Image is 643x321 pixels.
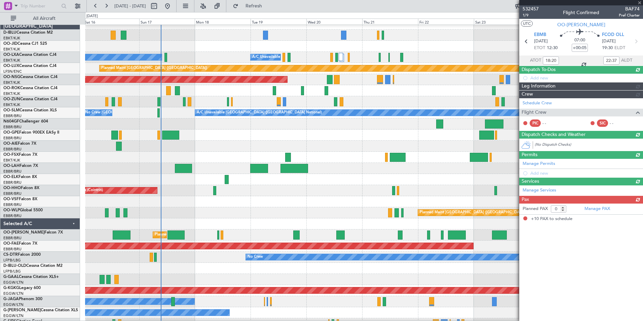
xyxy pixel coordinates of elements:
[3,208,43,212] a: OO-WLPGlobal 5500
[3,147,22,152] a: EBBR/BRU
[195,19,251,25] div: Mon 18
[3,275,59,279] a: G-GAALCessna Citation XLS+
[418,19,474,25] div: Fri 22
[197,108,322,118] div: A/C Unavailable [GEOGRAPHIC_DATA] ([GEOGRAPHIC_DATA] National)
[3,191,22,196] a: EBBR/BRU
[362,19,418,25] div: Thu 21
[3,264,26,268] span: D-IBLU-OLD
[3,64,19,68] span: OO-LUX
[3,175,18,179] span: OO-ELK
[3,213,22,218] a: EBBR/BRU
[530,57,541,64] span: ATOT
[17,16,71,21] span: All Aircraft
[523,12,539,18] span: 1/9
[240,4,268,8] span: Refresh
[86,13,98,19] div: [DATE]
[3,197,37,201] a: OO-VSFFalcon 8X
[3,286,41,290] a: G-KGKGLegacy 600
[3,119,19,123] span: N604GF
[3,286,19,290] span: G-KGKG
[252,52,280,62] div: A/C Unavailable
[3,102,20,107] a: EBKT/KJK
[3,308,78,312] a: G-[PERSON_NAME]Cessna Citation XLS
[3,69,22,74] a: LFSN/ENC
[3,97,20,101] span: OO-ZUN
[3,42,17,46] span: OO-JID
[3,164,20,168] span: OO-LAH
[619,5,640,12] span: BAF74
[602,38,616,45] span: [DATE]
[3,91,20,96] a: EBKT/KJK
[248,252,263,262] div: No Crew
[3,142,18,146] span: OO-AIE
[3,158,20,163] a: EBKT/KJK
[3,269,21,274] a: LFPB/LBG
[3,131,19,135] span: OO-GPE
[3,164,38,168] a: OO-LAHFalcon 7X
[3,142,36,146] a: OO-AIEFalcon 7X
[3,131,59,135] a: OO-GPEFalcon 900EX EASy II
[3,53,19,57] span: OO-LXA
[85,108,198,118] div: No Crew [GEOGRAPHIC_DATA] ([GEOGRAPHIC_DATA] National)
[83,19,139,25] div: Sat 16
[534,38,548,45] span: [DATE]
[474,19,530,25] div: Sat 23
[3,297,42,301] a: G-JAGAPhenom 300
[3,208,20,212] span: OO-WLP
[3,58,20,63] a: EBKT/KJK
[3,97,58,101] a: OO-ZUNCessna Citation CJ4
[306,19,362,25] div: Wed 20
[21,1,59,11] input: Trip Number
[3,308,41,312] span: G-[PERSON_NAME]
[3,230,63,235] a: OO-[PERSON_NAME]Falcon 7X
[3,108,20,112] span: OO-SLM
[3,31,16,35] span: D-IBLU
[3,75,58,79] a: OO-NSGCessna Citation CJ4
[3,264,63,268] a: D-IBLU-OLDCessna Citation M2
[614,45,625,51] span: ELDT
[3,64,56,68] a: OO-LUXCessna Citation CJ4
[3,258,21,263] a: LFPB/LBG
[3,247,22,252] a: EBBR/BRU
[3,119,48,123] a: N604GFChallenger 604
[3,124,22,130] a: EBBR/BRU
[251,19,306,25] div: Tue 19
[3,42,47,46] a: OO-JIDCessna CJ1 525
[155,230,276,240] div: Planned Maint [GEOGRAPHIC_DATA] ([GEOGRAPHIC_DATA] National)
[3,302,24,307] a: EGGW/LTN
[139,19,195,25] div: Sun 17
[230,1,270,11] button: Refresh
[534,45,545,51] span: ETOT
[3,113,22,118] a: EBBR/BRU
[547,45,558,51] span: 12:30
[3,230,44,235] span: OO-[PERSON_NAME]
[3,236,22,241] a: EBBR/BRU
[3,253,41,257] a: CS-DTRFalcon 2000
[3,275,19,279] span: G-GAAL
[3,153,19,157] span: OO-FSX
[619,12,640,18] span: Pref Charter
[7,13,73,24] button: All Aircraft
[602,45,613,51] span: 19:30
[3,186,39,190] a: OO-HHOFalcon 8X
[3,180,22,185] a: EBBR/BRU
[3,136,22,141] a: EBBR/BRU
[3,197,19,201] span: OO-VSF
[3,108,57,112] a: OO-SLMCessna Citation XLS
[521,21,533,27] button: UTC
[534,32,546,38] span: EBMB
[3,169,22,174] a: EBBR/BRU
[3,175,37,179] a: OO-ELKFalcon 8X
[621,57,632,64] span: ALDT
[3,47,20,52] a: EBKT/KJK
[420,208,526,218] div: Planned Maint [GEOGRAPHIC_DATA] ([GEOGRAPHIC_DATA])
[3,186,21,190] span: OO-HHO
[3,36,20,41] a: EBKT/KJK
[3,291,24,296] a: EGGW/LTN
[3,297,19,301] span: G-JAGA
[523,5,539,12] span: 532457
[557,21,605,28] span: OO-[PERSON_NAME]
[3,253,18,257] span: CS-DTR
[3,280,24,285] a: EGGW/LTN
[3,53,56,57] a: OO-LXACessna Citation CJ4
